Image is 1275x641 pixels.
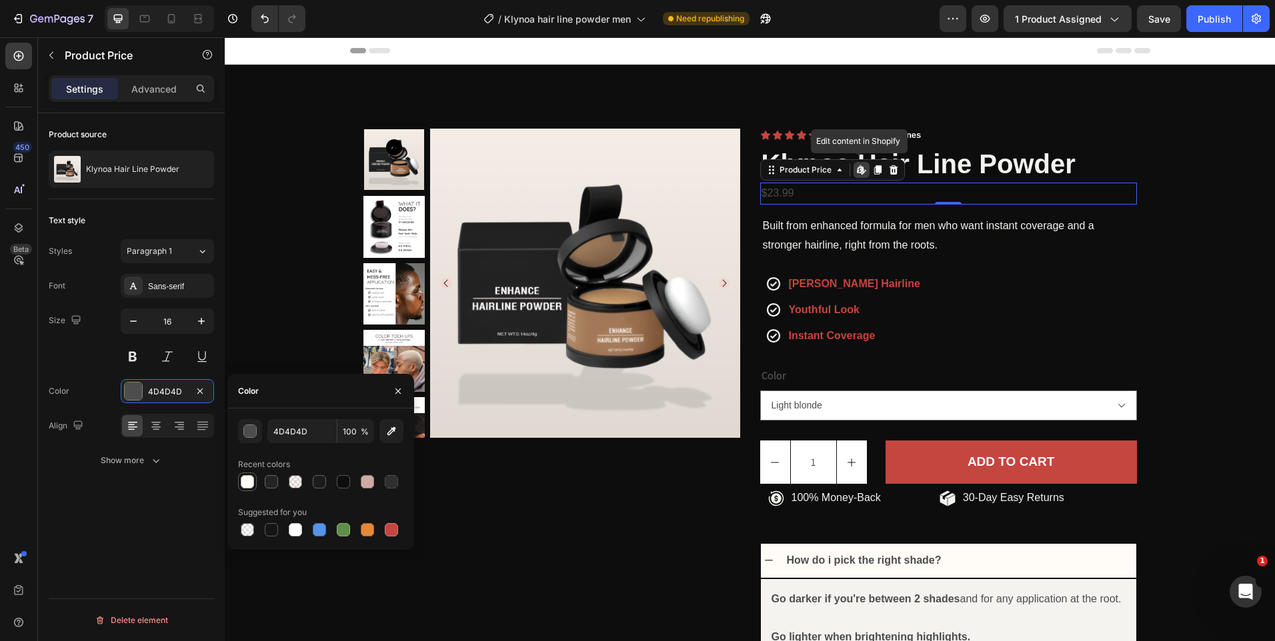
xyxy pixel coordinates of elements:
[743,416,830,433] div: ADD TO CART
[148,281,211,293] div: Sans-serif
[361,426,369,438] span: %
[1137,5,1181,32] button: Save
[131,82,177,96] p: Advanced
[547,594,746,605] strong: Go lighter when brightening highlights.
[238,385,259,397] div: Color
[86,165,179,174] p: Klynoa Hair Line Powder
[676,13,744,25] span: Need republishing
[65,47,178,63] p: Product Price
[1148,13,1170,25] span: Save
[225,37,1275,641] iframe: Design area
[95,612,168,628] div: Delete element
[238,458,290,470] div: Recent colors
[87,11,93,27] p: 7
[547,556,736,567] strong: Go darker if you're between 2 shades
[49,417,86,435] div: Align
[161,374,177,390] button: Carousel Next Arrow
[603,93,697,104] p: 874+ covered hairlines
[10,244,32,255] div: Beta
[547,556,897,567] span: and for any application at the root.
[564,267,635,278] strong: Youthful Look
[1186,5,1242,32] button: Publish
[54,156,81,183] img: product feature img
[494,241,505,251] button: Carousel Next Arrow
[5,5,99,32] button: 7
[161,102,177,118] button: Carousel Back Arrow
[562,517,717,528] strong: How do i pick the right shade?
[535,329,562,348] legend: Color
[267,419,337,443] input: Eg: FFFFFF
[49,448,214,472] button: Show more
[49,312,84,330] div: Size
[49,280,65,292] div: Font
[535,403,565,446] button: decrement
[49,245,72,257] div: Styles
[1257,556,1268,566] span: 1
[251,5,305,32] div: Undo/Redo
[101,454,163,467] div: Show more
[127,245,172,257] span: Paragraph 1
[49,610,214,631] button: Delete element
[121,239,214,263] button: Paragraph 1
[49,215,85,227] div: Text style
[148,386,187,398] div: 4D4D4D
[661,403,912,446] button: ADD TO CART
[738,454,840,466] span: 30-Day Easy Returns
[498,12,501,26] span: /
[1015,12,1102,26] span: 1 product assigned
[1230,576,1262,608] iframe: Intercom live chat
[565,403,612,446] input: quantity
[66,82,103,96] p: Settings
[238,506,307,518] div: Suggested for you
[552,127,609,139] div: Product Price
[49,385,69,397] div: Color
[564,293,651,304] strong: Instant Coverage
[538,179,900,218] p: Built from enhanced formula for men who want instant coverage and a stronger hairline, right from...
[535,145,912,167] div: $23.99
[564,241,696,252] strong: [PERSON_NAME] Hairline
[49,129,107,141] div: Product source
[535,108,912,145] h1: Klynoa Hair Line Powder
[504,12,631,26] span: Klynoa hair line powder men
[567,454,656,466] span: 100% Money-Back
[13,142,32,153] div: 450
[612,403,642,446] button: increment
[1198,12,1231,26] div: Publish
[1004,5,1132,32] button: 1 product assigned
